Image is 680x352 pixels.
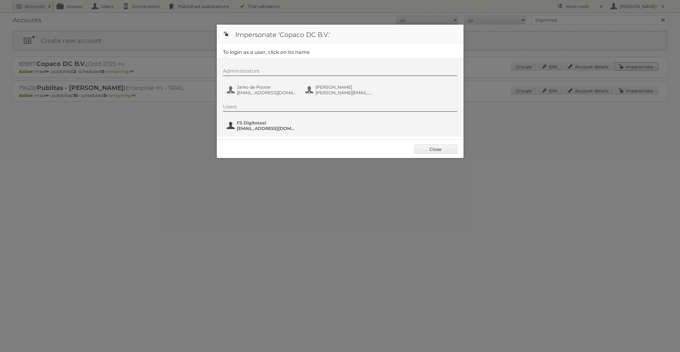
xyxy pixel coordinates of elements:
span: [EMAIL_ADDRESS][DOMAIN_NAME] [237,90,297,95]
span: [PERSON_NAME][EMAIL_ADDRESS][DOMAIN_NAME] [315,90,375,95]
div: Administrators [223,68,457,76]
span: [PERSON_NAME] [315,84,375,90]
button: [PERSON_NAME] [PERSON_NAME][EMAIL_ADDRESS][DOMAIN_NAME] [305,84,377,96]
button: Jarko de Pooter [EMAIL_ADDRESS][DOMAIN_NAME] [226,84,299,96]
a: Close [414,144,457,154]
h1: Impersonate 'Copaco DC B.V.' [217,25,464,43]
span: FS Digitotaal [237,120,297,126]
span: Jarko de Pooter [237,84,297,90]
legend: To login as a user, click on its name [223,49,310,55]
span: [EMAIL_ADDRESS][DOMAIN_NAME] [237,126,297,131]
div: Users [223,104,457,112]
button: FS Digitotaal [EMAIL_ADDRESS][DOMAIN_NAME] [226,119,299,132]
